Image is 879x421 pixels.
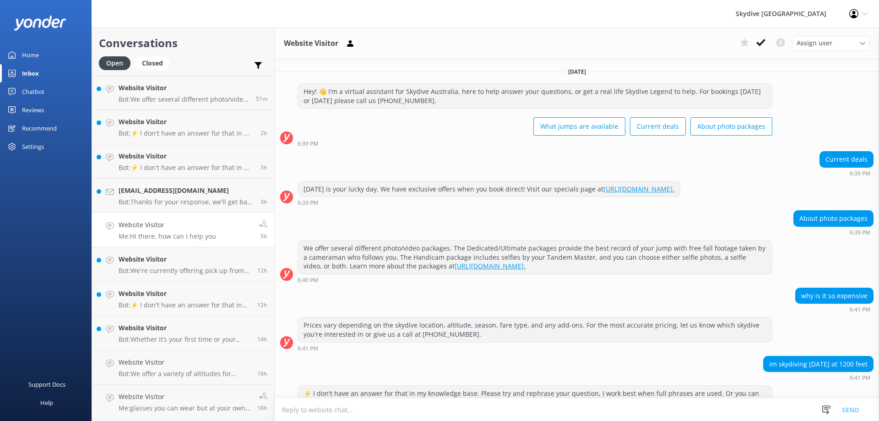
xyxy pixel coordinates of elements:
[119,267,250,275] p: Bot: We're currently offering pick up from the majority of our locations. Please check online for...
[119,392,250,402] h4: Website Visitor
[92,316,274,350] a: Website VisitorBot:Whether it’s your first time or your thirtieth time. The rush, the exhilaratio...
[92,76,274,110] a: Website VisitorBot:We offer several different photo/video packages! The Dedicated/Ultimate packag...
[92,144,274,179] a: Website VisitorBot:⚡ I don't have an answer for that in my knowledge base. Please try and rephras...
[298,278,318,283] strong: 6:40 PM
[119,232,216,241] p: Me: Hi there, how can I help you
[92,179,274,213] a: [EMAIL_ADDRESS][DOMAIN_NAME]Bot:Thanks for your response, we'll get back to you as soon as we can...
[257,370,267,377] span: Oct 09 2025 04:20pm (UTC +10:00) Australia/Brisbane
[795,306,874,312] div: Oct 09 2025 06:41pm (UTC +10:00) Australia/Brisbane
[792,36,870,50] div: Assign User
[260,164,267,171] span: Oct 10 2025 07:14am (UTC +10:00) Australia/Brisbane
[794,211,873,226] div: About photo packages
[260,129,267,137] span: Oct 10 2025 08:03am (UTC +10:00) Australia/Brisbane
[119,151,254,161] h4: Website Visitor
[119,164,254,172] p: Bot: ⚡ I don't have an answer for that in my knowledge base. Please try and rephrase your questio...
[820,152,873,167] div: Current deals
[284,38,338,49] h3: Website Visitor
[14,16,66,31] img: yonder-white-logo.png
[793,229,874,235] div: Oct 09 2025 06:39pm (UTC +10:00) Australia/Brisbane
[119,83,249,93] h4: Website Visitor
[260,232,267,240] span: Oct 10 2025 05:15am (UTC +10:00) Australia/Brisbane
[135,56,170,70] div: Closed
[298,140,772,147] div: Oct 09 2025 06:39pm (UTC +10:00) Australia/Brisbane
[119,357,250,367] h4: Website Visitor
[256,95,267,103] span: Oct 10 2025 09:39am (UTC +10:00) Australia/Brisbane
[135,58,174,68] a: Closed
[92,282,274,316] a: Website VisitorBot:⚡ I don't have an answer for that in my knowledge base. Please try and rephras...
[603,185,674,193] a: [URL][DOMAIN_NAME].
[850,171,870,176] strong: 6:39 PM
[298,141,318,147] strong: 6:39 PM
[119,186,254,196] h4: [EMAIL_ADDRESS][DOMAIN_NAME]
[119,301,250,309] p: Bot: ⚡ I don't have an answer for that in my knowledge base. Please try and rephrase your questio...
[92,110,274,144] a: Website VisitorBot:⚡ I don't have an answer for that in my knowledge base. Please try and rephras...
[22,64,39,82] div: Inbox
[850,375,870,381] strong: 6:41 PM
[298,199,680,206] div: Oct 09 2025 06:39pm (UTC +10:00) Australia/Brisbane
[819,170,874,176] div: Oct 09 2025 06:39pm (UTC +10:00) Australia/Brisbane
[119,335,250,344] p: Bot: Whether it’s your first time or your thirtieth time. The rush, the exhilaration, the unfatho...
[690,117,772,136] button: About photo packages
[764,356,873,372] div: im skydiving [DATE] at 1200 feet
[119,404,250,412] p: Me: glasses you can wear but at your own cost.
[40,394,53,412] div: Help
[763,374,874,381] div: Oct 09 2025 06:41pm (UTC +10:00) Australia/Brisbane
[119,220,216,230] h4: Website Visitor
[119,254,250,264] h4: Website Visitor
[850,230,870,235] strong: 6:39 PM
[99,58,135,68] a: Open
[119,198,254,206] p: Bot: Thanks for your response, we'll get back to you as soon as we can during opening hours.
[257,301,267,309] span: Oct 09 2025 09:40pm (UTC +10:00) Australia/Brisbane
[22,137,44,156] div: Settings
[22,82,44,101] div: Chatbot
[22,46,39,64] div: Home
[119,323,250,333] h4: Website Visitor
[257,267,267,274] span: Oct 09 2025 09:52pm (UTC +10:00) Australia/Brisbane
[298,181,680,197] div: [DATE] is your lucky day. We have exclusive offers when you book direct! Visit our specials page at
[630,117,686,136] button: Current deals
[298,346,318,351] strong: 6:41 PM
[92,385,274,419] a: Website VisitorMe:glasses you can wear but at your own cost.18h
[257,335,267,343] span: Oct 09 2025 08:23pm (UTC +10:00) Australia/Brisbane
[533,117,625,136] button: What jumps are available
[119,129,254,137] p: Bot: ⚡ I don't have an answer for that in my knowledge base. Please try and rephrase your questio...
[298,386,772,410] div: ⚡ I don't have an answer for that in my knowledge base. Please try and rephrase your question, I ...
[260,198,267,206] span: Oct 10 2025 07:01am (UTC +10:00) Australia/Brisbane
[99,34,267,52] h2: Conversations
[298,277,772,283] div: Oct 09 2025 06:40pm (UTC +10:00) Australia/Brisbane
[99,56,130,70] div: Open
[119,95,249,104] p: Bot: We offer several different photo/video packages! The Dedicated/Ultimate packages will give y...
[298,317,772,342] div: Prices vary depending on the skydive location, altitude, season, fare type, and any add-ons. For ...
[298,345,772,351] div: Oct 09 2025 06:41pm (UTC +10:00) Australia/Brisbane
[298,200,318,206] strong: 6:39 PM
[28,375,65,394] div: Support Docs
[119,370,250,378] p: Bot: We offer a variety of altitudes for skydiving, with all dropzones providing jumps up to 15,0...
[22,119,57,137] div: Recommend
[850,307,870,312] strong: 6:41 PM
[298,84,772,108] div: Hey! 👋 I'm a virtual assistant for Skydive Australia, here to help answer your questions, or get ...
[92,213,274,247] a: Website VisitorMe:Hi there, how can I help you5h
[257,404,267,412] span: Oct 09 2025 04:15pm (UTC +10:00) Australia/Brisbane
[797,38,832,48] span: Assign user
[455,262,526,270] a: [URL][DOMAIN_NAME].
[796,288,873,304] div: why is it so expensive
[563,68,591,76] span: [DATE]
[119,117,254,127] h4: Website Visitor
[119,289,250,299] h4: Website Visitor
[298,241,772,274] div: We offer several different photo/video packages. The Dedicated/Ultimate packages provide the best...
[22,101,44,119] div: Reviews
[92,247,274,282] a: Website VisitorBot:We're currently offering pick up from the majority of our locations. Please ch...
[92,350,274,385] a: Website VisitorBot:We offer a variety of altitudes for skydiving, with all dropzones providing ju...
